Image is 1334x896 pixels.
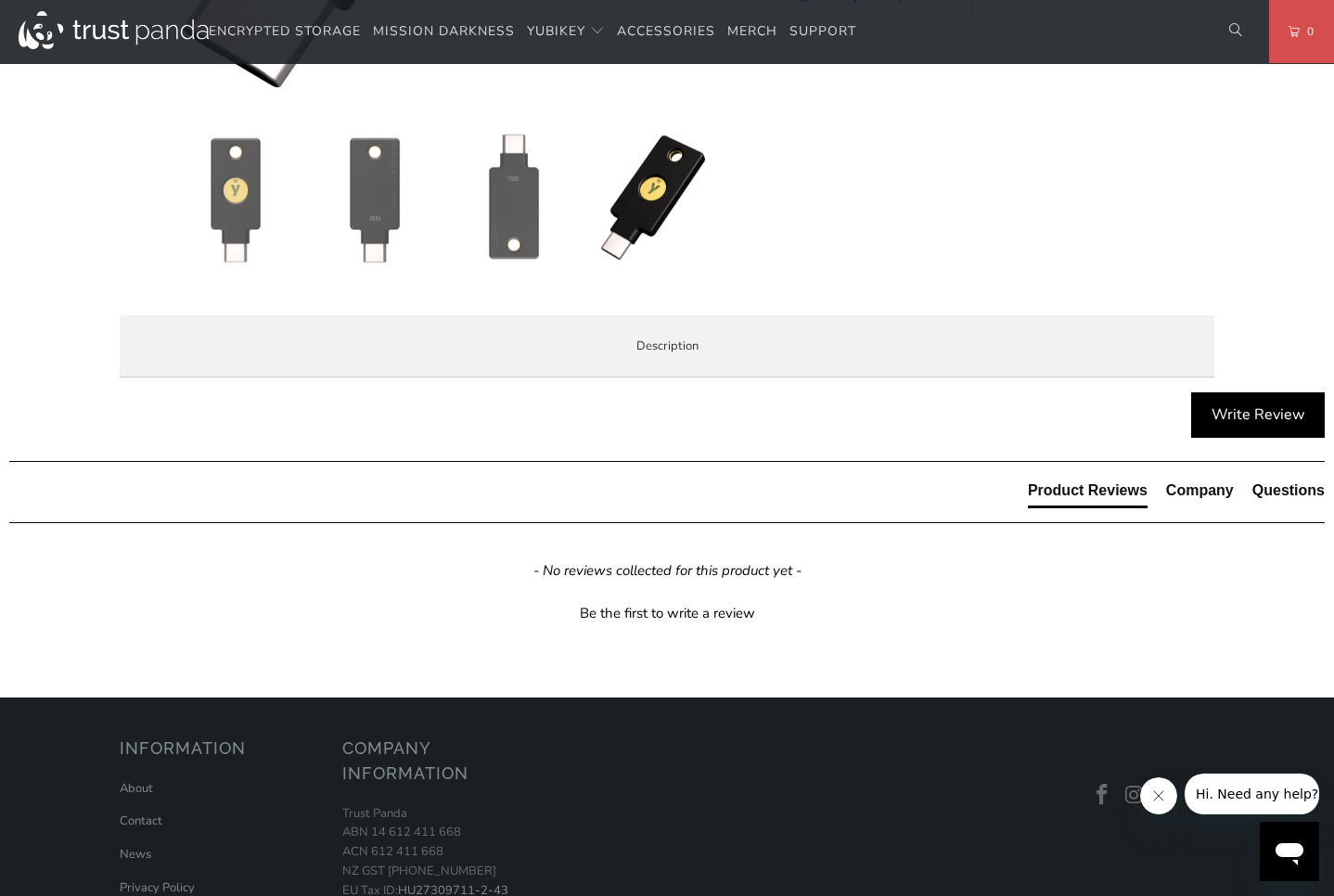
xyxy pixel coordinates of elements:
a: Contact [120,813,162,829]
iframe: Reviews Widget [788,48,1214,110]
span: Support [789,22,856,40]
div: Be the first to write a review [580,604,755,623]
div: Questions [1252,480,1325,501]
a: Mission Darkness [373,10,515,54]
iframe: Close message [1140,777,1177,814]
nav: Translation missing: en.navigation.header.main_nav [209,10,856,54]
a: Accessories [617,10,715,54]
em: - No reviews collected for this product yet - [533,561,802,581]
span: Encrypted Storage [209,22,361,40]
div: Write Review [1191,392,1325,439]
a: Trust Panda Australia on Instagram [1121,784,1148,808]
img: Security Key C (NFC) by Yubico - Trust Panda [310,134,440,263]
a: About [120,780,153,797]
summary: YubiKey [527,10,605,54]
div: Company [1166,480,1234,501]
label: Description [120,315,1214,378]
a: Merch [727,10,777,54]
span: Merch [727,22,777,40]
img: Security Key C (NFC) by Yubico - Trust Panda [171,134,301,263]
img: Security Key C (NFC) by Yubico - Trust Panda [449,134,579,263]
span: YubiKey [527,22,585,40]
a: Support [789,10,856,54]
iframe: Message from company [1185,774,1319,814]
a: News [120,846,151,863]
a: Trust Panda Australia on Facebook [1088,784,1116,808]
img: Trust Panda Australia [19,11,209,49]
span: Accessories [617,22,715,40]
a: Privacy Policy [120,879,195,896]
img: Security Key C (NFC) by Yubico - Trust Panda [588,134,718,263]
span: Mission Darkness [373,22,515,40]
div: Product Reviews [1028,480,1148,501]
iframe: Button to launch messaging window [1260,822,1319,881]
div: Reviews Tabs [1028,480,1325,518]
span: 0 [1300,21,1315,42]
a: Encrypted Storage [209,10,361,54]
div: Be the first to write a review [9,599,1325,623]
